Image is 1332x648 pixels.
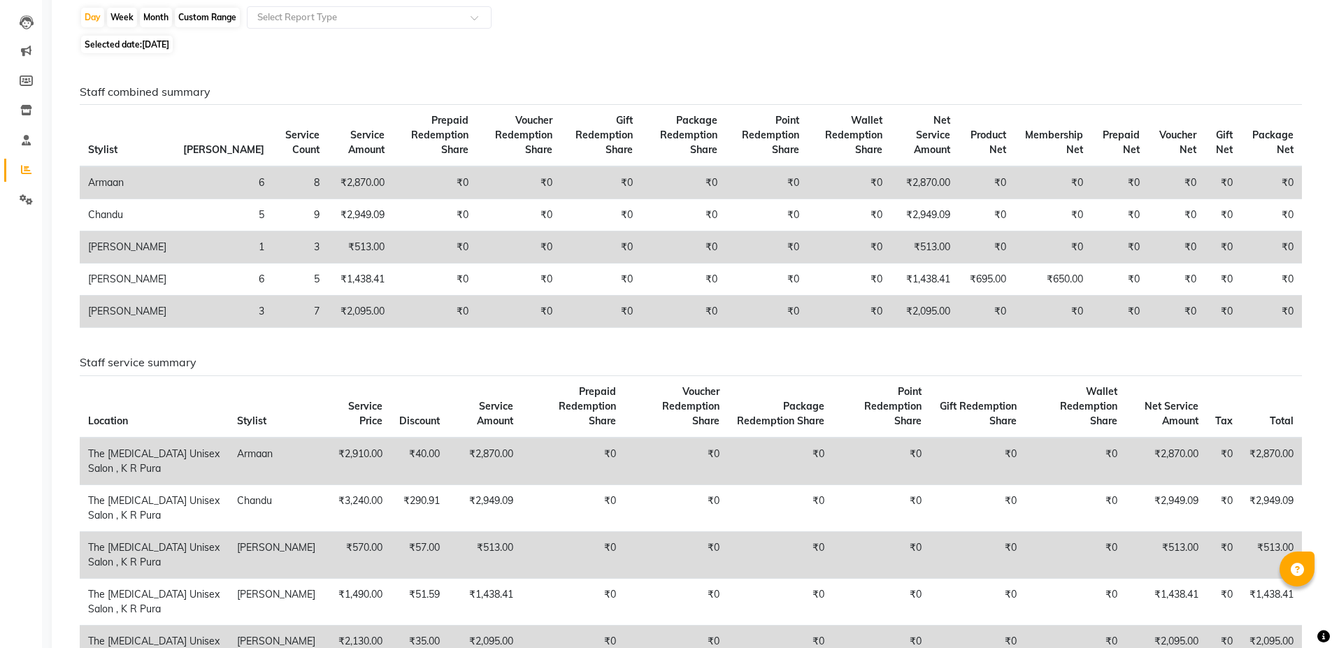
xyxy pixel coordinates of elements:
td: ₹3,240.00 [324,484,392,531]
span: Prepaid Redemption Share [411,114,468,156]
h6: Staff combined summary [80,85,1302,99]
span: Point Redemption Share [864,385,922,427]
td: ₹57.00 [391,531,448,578]
td: ₹0 [477,296,561,328]
td: ₹0 [1015,166,1092,199]
td: ₹2,949.09 [891,199,959,231]
td: [PERSON_NAME] [80,296,175,328]
td: ₹40.00 [391,438,448,485]
td: 9 [273,199,328,231]
td: ₹0 [1015,296,1092,328]
td: ₹1,490.00 [324,578,392,625]
td: ₹51.59 [391,578,448,625]
span: Net Service Amount [914,114,950,156]
td: ₹0 [393,231,477,264]
span: Service Amount [477,400,513,427]
td: ₹0 [1207,484,1241,531]
td: ₹513.00 [1126,531,1207,578]
td: ₹2,949.09 [448,484,521,531]
td: ₹0 [393,296,477,328]
td: ₹0 [959,166,1015,199]
td: ₹0 [1241,264,1302,296]
td: ₹0 [728,438,833,485]
td: ₹1,438.41 [328,264,393,296]
td: ₹2,870.00 [1126,438,1207,485]
td: ₹2,949.09 [1126,484,1207,531]
div: Week [107,8,137,27]
td: ₹0 [1148,296,1205,328]
td: ₹0 [726,296,808,328]
td: ₹1,438.41 [1241,578,1302,625]
span: Wallet Redemption Share [1060,385,1117,427]
td: ₹0 [561,199,642,231]
td: ₹0 [728,484,833,531]
td: 8 [273,166,328,199]
td: ₹0 [1148,231,1205,264]
span: Voucher Redemption Share [495,114,552,156]
td: ₹0 [477,231,561,264]
td: ₹0 [930,438,1024,485]
td: ₹0 [641,264,726,296]
td: ₹0 [1207,531,1241,578]
td: ₹0 [1025,438,1126,485]
td: ₹513.00 [448,531,521,578]
td: ₹0 [726,166,808,199]
td: ₹0 [1205,264,1241,296]
td: ₹290.91 [391,484,448,531]
td: ₹513.00 [1241,531,1302,578]
td: ₹0 [1205,166,1241,199]
td: ₹0 [808,231,891,264]
td: ₹0 [959,199,1015,231]
span: Service Price [348,400,382,427]
span: Prepaid Redemption Share [559,385,616,427]
td: ₹0 [728,578,833,625]
td: [PERSON_NAME] [80,264,175,296]
span: Stylist [237,415,266,427]
td: ₹0 [930,531,1024,578]
span: Prepaid Net [1103,129,1140,156]
td: ₹0 [930,484,1024,531]
td: ₹0 [1015,231,1092,264]
td: ₹2,870.00 [1241,438,1302,485]
td: ₹0 [728,531,833,578]
span: Service Count [285,129,320,156]
td: ₹0 [522,531,624,578]
td: ₹0 [624,484,727,531]
td: ₹513.00 [328,231,393,264]
td: ₹0 [959,231,1015,264]
td: ₹0 [1025,531,1126,578]
td: ₹0 [393,166,477,199]
span: Voucher Redemption Share [662,385,719,427]
td: ₹0 [726,264,808,296]
span: Tax [1215,415,1233,427]
td: ₹0 [1091,231,1148,264]
td: ₹0 [561,231,642,264]
td: ₹0 [833,438,931,485]
td: ₹0 [1025,484,1126,531]
td: ₹570.00 [324,531,392,578]
td: ₹0 [522,438,624,485]
td: [PERSON_NAME] [229,531,324,578]
td: 6 [175,264,273,296]
td: ₹0 [833,484,931,531]
span: Selected date: [81,36,173,53]
td: ₹2,095.00 [328,296,393,328]
td: ₹0 [1207,438,1241,485]
td: ₹0 [393,199,477,231]
td: Armaan [229,438,324,485]
td: ₹0 [561,264,642,296]
div: Day [81,8,104,27]
td: ₹0 [624,578,727,625]
td: ₹0 [1148,199,1205,231]
td: ₹0 [561,166,642,199]
td: ₹0 [477,166,561,199]
span: Package Net [1252,129,1294,156]
td: ₹0 [1207,578,1241,625]
td: ₹0 [641,296,726,328]
td: Chandu [229,484,324,531]
span: Voucher Net [1159,129,1196,156]
td: The [MEDICAL_DATA] Unisex Salon , K R Pura [80,578,229,625]
td: ₹0 [1091,199,1148,231]
td: ₹0 [808,296,891,328]
td: ₹0 [808,166,891,199]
